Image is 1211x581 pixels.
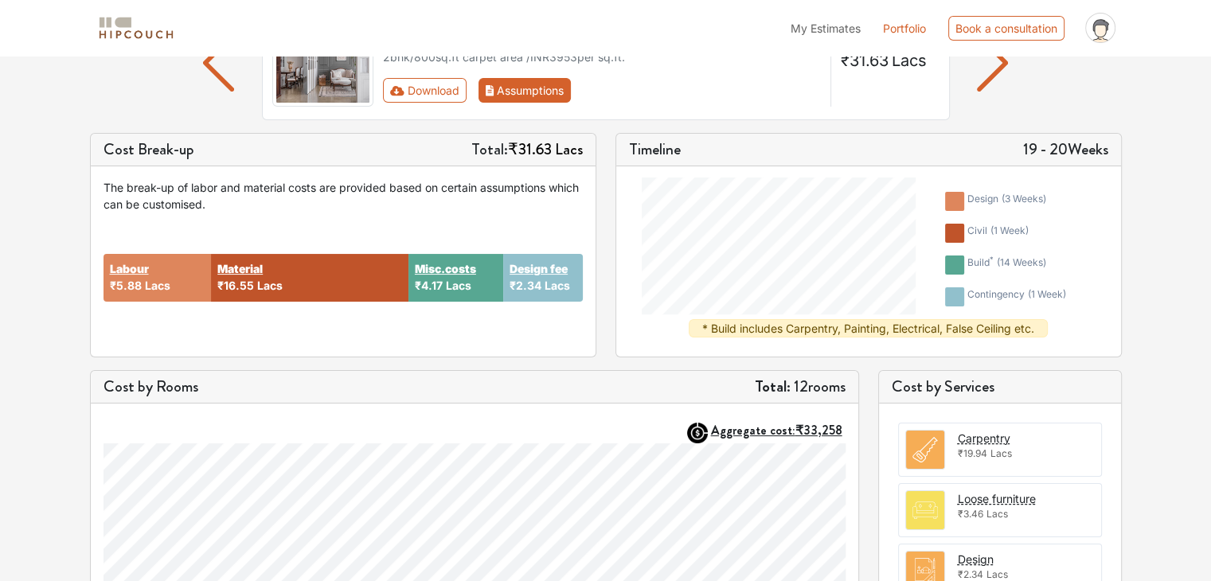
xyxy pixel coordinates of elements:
[986,568,1008,580] span: Lacs
[383,78,467,103] button: Download
[415,279,443,292] span: ₹4.17
[958,568,983,580] span: ₹2.34
[383,78,584,103] div: First group
[110,260,149,277] button: Labour
[104,377,198,396] h5: Cost by Rooms
[958,430,1010,446] button: Carpentry
[948,16,1065,41] div: Book a consultation
[479,78,572,103] button: Assumptions
[446,279,471,292] span: Lacs
[755,375,791,398] strong: Total:
[1023,140,1108,159] h5: 19 - 20 Weeks
[990,224,1029,236] span: ( 1 week )
[958,490,1036,507] button: Loose furniture
[997,256,1046,268] span: ( 14 weeks )
[711,421,842,439] strong: Aggregate cost:
[415,260,476,277] button: Misc.costs
[110,279,142,292] span: ₹5.88
[257,279,283,292] span: Lacs
[217,260,263,277] button: Material
[892,51,927,70] span: Lacs
[906,431,944,469] img: room.svg
[977,34,1008,92] img: arrow left
[958,508,983,520] span: ₹3.46
[967,255,1046,275] div: build
[1028,288,1066,300] span: ( 1 week )
[104,179,583,213] div: The break-up of labor and material costs are provided based on certain assumptions which can be c...
[967,287,1066,306] div: contingency
[383,49,821,65] div: 2bhk / 800 sq.ft carpet area /INR 3953 per sq.ft.
[795,421,842,439] span: ₹33,258
[892,377,1108,396] h5: Cost by Services
[96,14,176,42] img: logo-horizontal.svg
[1002,193,1046,205] span: ( 3 weeks )
[471,140,583,159] h5: Total:
[203,34,234,92] img: arrow left
[383,78,821,103] div: Toolbar with button groups
[755,377,846,396] h5: 12 rooms
[96,10,176,46] span: logo-horizontal.svg
[508,138,552,161] span: ₹31.63
[958,551,994,567] button: Design
[958,447,987,459] span: ₹19.94
[510,260,568,277] button: Design fee
[545,279,570,292] span: Lacs
[841,51,889,70] span: ₹31.63
[687,423,708,443] img: AggregateIcon
[104,140,194,159] h5: Cost Break-up
[791,21,861,35] span: My Estimates
[217,279,254,292] span: ₹16.55
[711,423,846,438] button: Aggregate cost:₹33,258
[906,491,944,529] img: room.svg
[986,508,1008,520] span: Lacs
[145,279,170,292] span: Lacs
[967,224,1029,243] div: civil
[990,447,1012,459] span: Lacs
[883,20,926,37] a: Portfolio
[555,138,583,161] span: Lacs
[629,140,681,159] h5: Timeline
[510,279,541,292] span: ₹2.34
[272,19,374,107] img: gallery
[689,319,1048,337] div: * Build includes Carpentry, Painting, Electrical, False Ceiling etc.
[967,192,1046,211] div: design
